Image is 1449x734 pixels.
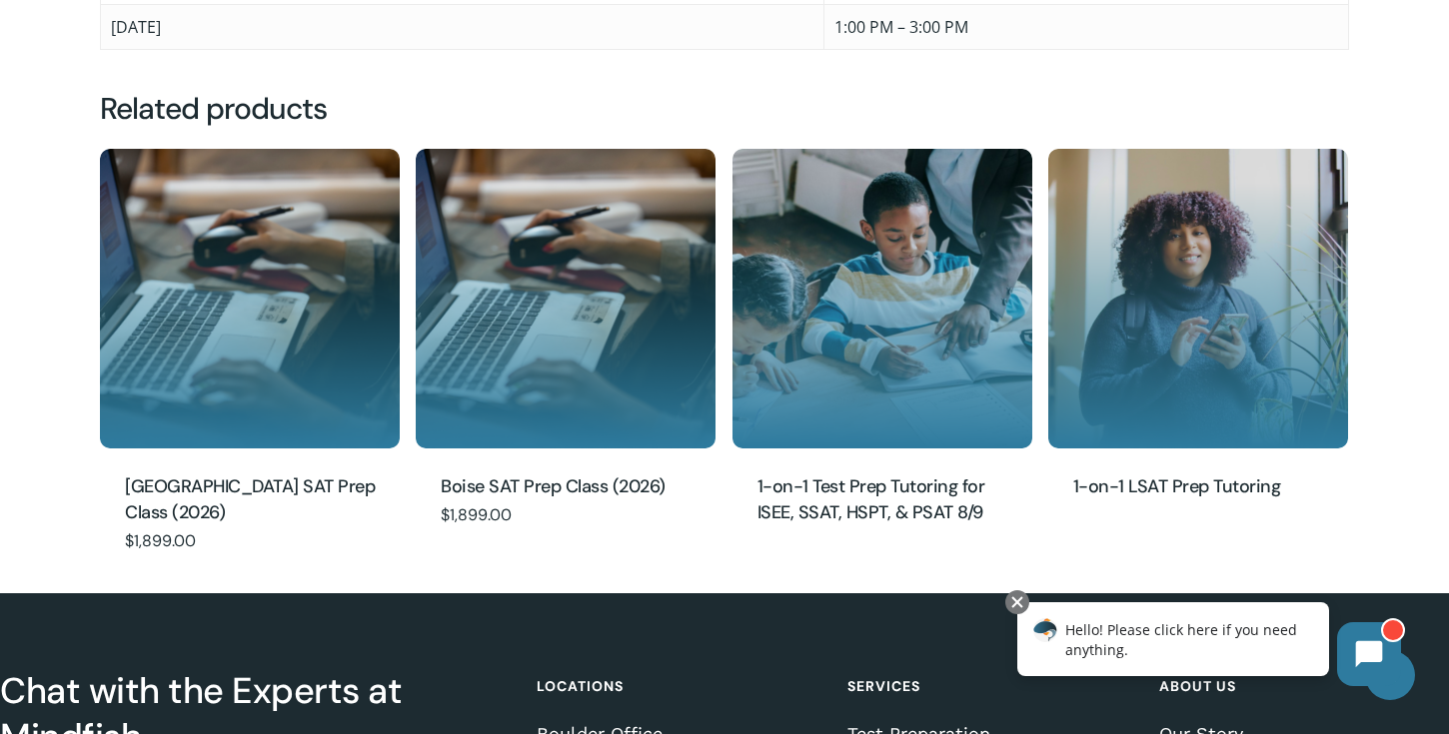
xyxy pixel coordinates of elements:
img: ISEE SSAT HSPT [732,149,1032,448]
iframe: Chatbot [996,586,1421,706]
h4: Services [847,668,1130,704]
h4: Locations [537,668,819,704]
span: $ [441,504,450,525]
a: 1-on-1 Test Prep Tutoring for ISEE, SSAT, HSPT, & PSAT 8/9 [732,149,1032,448]
h2: Related products [100,89,1349,129]
a: 1-on-1 Test Prep Tutoring for ISEE, SSAT, HSPT, & PSAT 8/9 [757,473,1007,527]
a: Boise SAT Prep Class (2026) [441,473,691,501]
bdi: 1,899.00 [441,504,512,525]
img: LSAT [1048,149,1348,448]
a: Boise SAT Prep Class (2026) [416,149,716,448]
img: Online SAT Prep 14 [100,149,400,448]
td: [DATE] [101,4,824,49]
td: 1:00 PM – 3:00 PM [824,4,1348,49]
a: 1-on-1 LSAT Prep Tutoring [1073,473,1323,501]
span: $ [125,530,134,551]
a: Denver Tech Center SAT Prep Class (2026) [100,149,400,448]
img: Online SAT Prep 14 [416,149,716,448]
a: [GEOGRAPHIC_DATA] SAT Prep Class (2026) [125,473,375,527]
bdi: 1,899.00 [125,530,196,551]
a: 1-on-1 LSAT Prep Tutoring [1048,149,1348,448]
